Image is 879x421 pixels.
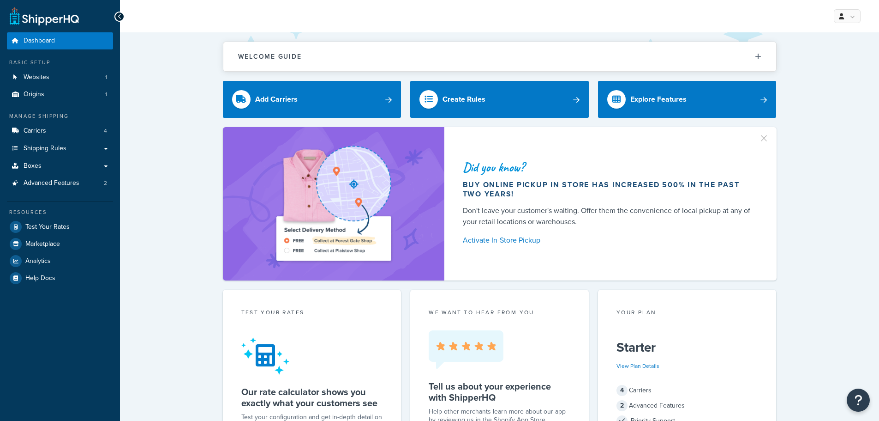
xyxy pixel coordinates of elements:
[7,236,113,252] a: Marketplace
[7,158,113,175] a: Boxes
[463,180,754,199] div: Buy online pickup in store has increased 500% in the past two years!
[7,253,113,269] a: Analytics
[7,270,113,287] a: Help Docs
[105,91,107,98] span: 1
[24,179,79,187] span: Advanced Features
[7,122,113,140] li: Carriers
[241,386,383,409] h5: Our rate calculator shows you exactly what your customers see
[429,308,570,317] p: we want to hear from you
[616,362,659,370] a: View Plan Details
[429,381,570,403] h5: Tell us about your experience with ShipperHQ
[223,42,776,71] button: Welcome Guide
[410,81,589,118] a: Create Rules
[7,69,113,86] li: Websites
[250,141,417,267] img: ad-shirt-map-b0359fc47e01cab431d101c4b569394f6a03f54285957d908178d52f29eb9668.png
[7,59,113,67] div: Basic Setup
[616,400,628,411] span: 2
[25,240,60,248] span: Marketplace
[24,162,42,170] span: Boxes
[24,145,66,153] span: Shipping Rules
[7,175,113,192] li: Advanced Features
[24,37,55,45] span: Dashboard
[7,69,113,86] a: Websites1
[463,161,754,174] div: Did you know?
[7,175,113,192] a: Advanced Features2
[7,208,113,216] div: Resources
[463,234,754,247] a: Activate In-Store Pickup
[223,81,401,118] a: Add Carriers
[25,257,51,265] span: Analytics
[104,179,107,187] span: 2
[616,308,758,319] div: Your Plan
[463,205,754,227] div: Don't leave your customer's waiting. Offer them the convenience of local pickup at any of your re...
[7,86,113,103] a: Origins1
[24,91,44,98] span: Origins
[616,399,758,412] div: Advanced Features
[238,53,302,60] h2: Welcome Guide
[25,223,70,231] span: Test Your Rates
[7,122,113,140] a: Carriers4
[630,93,687,106] div: Explore Features
[7,112,113,120] div: Manage Shipping
[616,340,758,355] h5: Starter
[847,389,870,412] button: Open Resource Center
[24,127,46,135] span: Carriers
[24,73,49,81] span: Websites
[616,385,628,396] span: 4
[7,86,113,103] li: Origins
[7,219,113,235] a: Test Your Rates
[598,81,777,118] a: Explore Features
[255,93,298,106] div: Add Carriers
[105,73,107,81] span: 1
[7,32,113,49] a: Dashboard
[616,384,758,397] div: Carriers
[241,308,383,319] div: Test your rates
[104,127,107,135] span: 4
[7,140,113,157] a: Shipping Rules
[25,275,55,282] span: Help Docs
[442,93,485,106] div: Create Rules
